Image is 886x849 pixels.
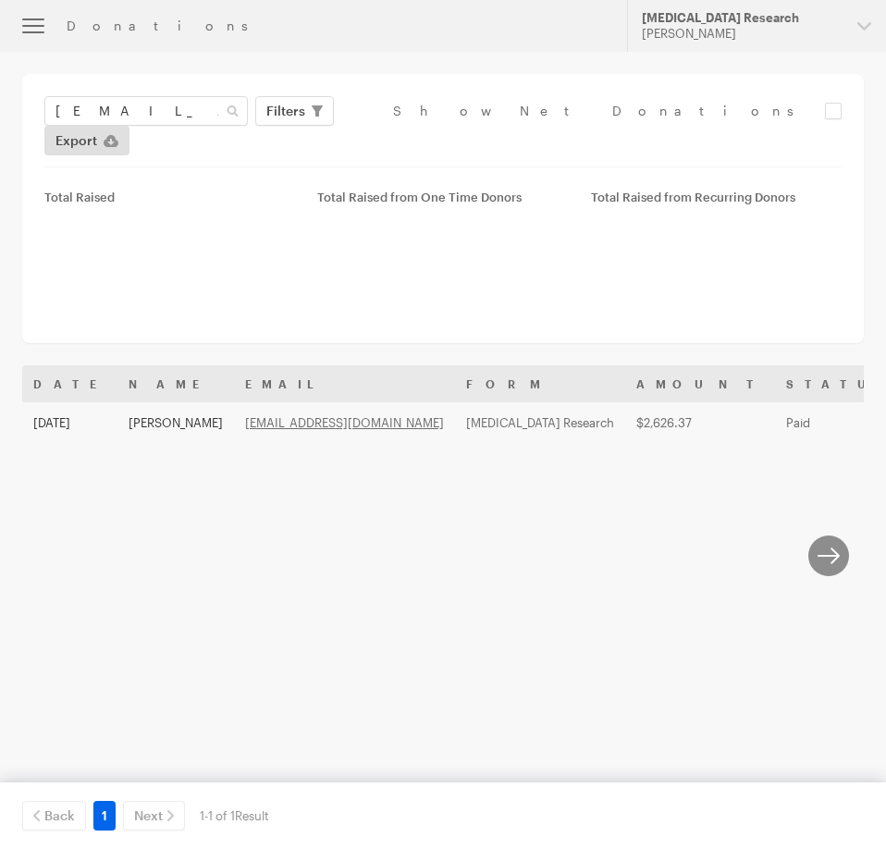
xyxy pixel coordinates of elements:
[317,190,568,204] div: Total Raised from One Time Donors
[200,801,269,831] div: 1-1 of 1
[55,129,97,152] span: Export
[642,26,843,42] div: [PERSON_NAME]
[117,365,234,402] th: Name
[455,402,625,443] td: [MEDICAL_DATA] Research
[44,190,295,204] div: Total Raised
[234,365,455,402] th: Email
[591,190,842,204] div: Total Raised from Recurring Donors
[642,10,843,26] div: [MEDICAL_DATA] Research
[255,96,334,126] button: Filters
[117,402,234,443] td: [PERSON_NAME]
[235,808,269,823] span: Result
[44,96,248,126] input: Search Name & Email
[245,415,444,430] a: [EMAIL_ADDRESS][DOMAIN_NAME]
[22,402,117,443] td: [DATE]
[44,126,129,155] a: Export
[625,365,775,402] th: Amount
[266,100,305,122] span: Filters
[455,365,625,402] th: Form
[22,365,117,402] th: Date
[625,402,775,443] td: $2,626.37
